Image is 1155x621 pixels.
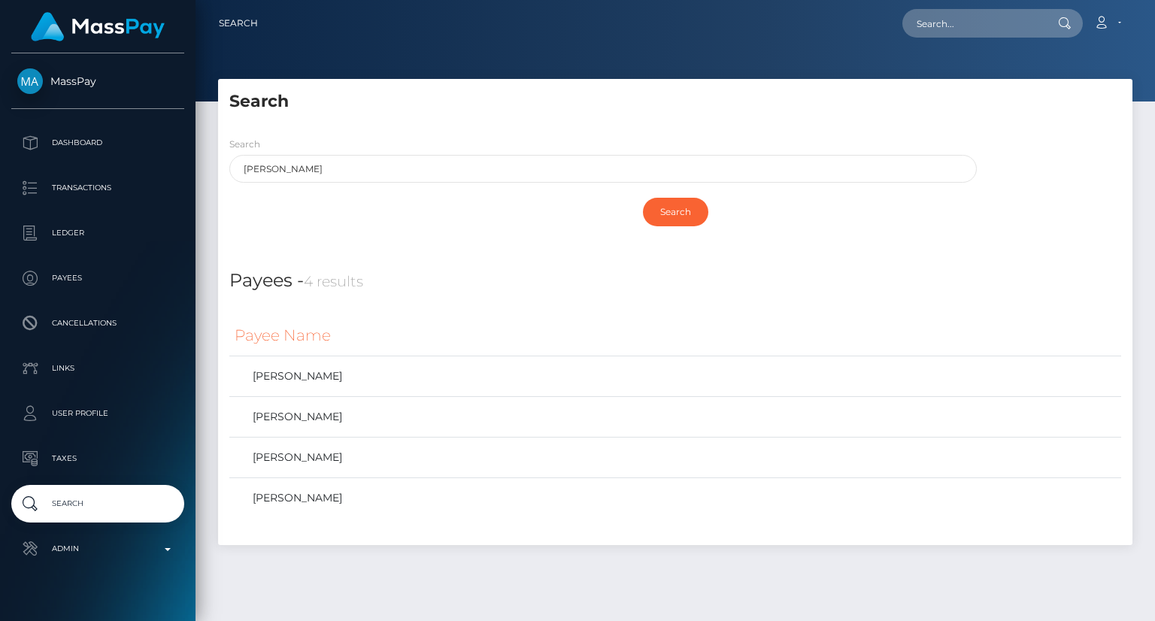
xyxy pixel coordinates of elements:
h4: Payees - [229,268,1121,295]
p: Payees [17,267,178,289]
p: User Profile [17,402,178,425]
p: Ledger [17,222,178,244]
input: Enter search term [229,155,977,183]
p: Links [17,357,178,380]
a: [PERSON_NAME] [235,447,1116,468]
a: Dashboard [11,124,184,162]
p: Search [17,492,178,515]
a: [PERSON_NAME] [235,487,1116,509]
a: Links [11,350,184,387]
a: Cancellations [11,304,184,342]
a: [PERSON_NAME] [235,365,1116,387]
p: Dashboard [17,132,178,154]
a: [PERSON_NAME] [235,406,1116,428]
th: Payee Name [229,315,1121,356]
a: Payees [11,259,184,297]
a: Search [11,485,184,523]
p: Taxes [17,447,178,470]
a: Admin [11,530,184,568]
img: MassPay [17,68,43,94]
h5: Search [229,90,1121,114]
a: User Profile [11,395,184,432]
p: Cancellations [17,312,178,335]
label: Search [229,138,260,151]
a: Search [219,8,258,39]
p: Admin [17,538,178,560]
p: Transactions [17,177,178,199]
small: 4 results [304,272,363,290]
a: Transactions [11,169,184,207]
a: Ledger [11,214,184,252]
input: Search... [902,9,1044,38]
input: Search [643,198,708,226]
img: MassPay Logo [31,12,165,41]
span: MassPay [11,74,184,88]
a: Taxes [11,440,184,477]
